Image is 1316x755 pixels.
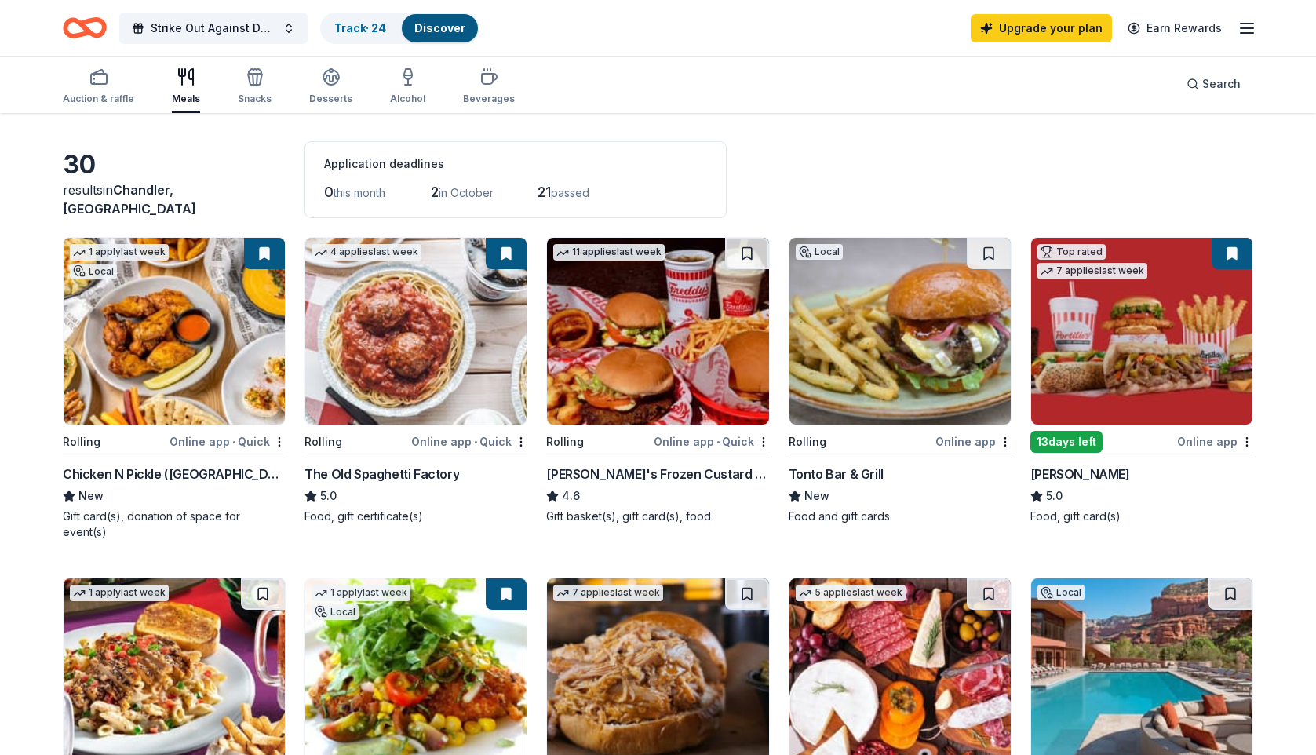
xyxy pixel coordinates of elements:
[796,585,906,601] div: 5 applies last week
[70,264,117,279] div: Local
[63,182,196,217] span: in
[172,93,200,105] div: Meals
[1037,244,1106,260] div: Top rated
[304,465,459,483] div: The Old Spaghetti Factory
[63,182,196,217] span: Chandler, [GEOGRAPHIC_DATA]
[63,432,100,451] div: Rolling
[309,61,352,113] button: Desserts
[789,237,1012,524] a: Image for Tonto Bar & GrillLocalRollingOnline appTonto Bar & GrillNewFood and gift cards
[546,509,769,524] div: Gift basket(s), gift card(s), food
[324,155,707,173] div: Application deadlines
[538,184,551,200] span: 21
[716,436,720,448] span: •
[1037,263,1147,279] div: 7 applies last week
[935,432,1012,451] div: Online app
[796,244,843,260] div: Local
[789,432,826,451] div: Rolling
[474,436,477,448] span: •
[320,487,337,505] span: 5.0
[1202,75,1241,93] span: Search
[1037,585,1085,600] div: Local
[63,181,286,218] div: results
[334,186,385,199] span: this month
[553,585,663,601] div: 7 applies last week
[390,61,425,113] button: Alcohol
[463,61,515,113] button: Beverages
[789,509,1012,524] div: Food and gift cards
[463,93,515,105] div: Beverages
[312,604,359,620] div: Local
[309,93,352,105] div: Desserts
[789,238,1011,425] img: Image for Tonto Bar & Grill
[170,432,286,451] div: Online app Quick
[232,436,235,448] span: •
[64,238,285,425] img: Image for Chicken N Pickle (Glendale)
[305,238,527,425] img: Image for The Old Spaghetti Factory
[546,237,769,524] a: Image for Freddy's Frozen Custard & Steakburgers11 applieslast weekRollingOnline app•Quick[PERSON...
[63,93,134,105] div: Auction & raffle
[553,244,665,261] div: 11 applies last week
[1174,68,1253,100] button: Search
[414,21,465,35] a: Discover
[151,19,276,38] span: Strike Out Against Domestic Violence
[431,184,439,200] span: 2
[654,432,770,451] div: Online app Quick
[390,93,425,105] div: Alcohol
[304,237,527,524] a: Image for The Old Spaghetti Factory4 applieslast weekRollingOnline app•QuickThe Old Spaghetti Fac...
[551,186,589,199] span: passed
[546,432,584,451] div: Rolling
[70,585,169,601] div: 1 apply last week
[304,509,527,524] div: Food, gift certificate(s)
[63,509,286,540] div: Gift card(s), donation of space for event(s)
[1046,487,1063,505] span: 5.0
[119,13,308,44] button: Strike Out Against Domestic Violence
[1031,238,1252,425] img: Image for Portillo's
[1030,431,1103,453] div: 13 days left
[172,61,200,113] button: Meals
[562,487,580,505] span: 4.6
[70,244,169,261] div: 1 apply last week
[238,93,272,105] div: Snacks
[312,585,410,601] div: 1 apply last week
[334,21,386,35] a: Track· 24
[63,465,286,483] div: Chicken N Pickle ([GEOGRAPHIC_DATA])
[411,432,527,451] div: Online app Quick
[304,432,342,451] div: Rolling
[546,465,769,483] div: [PERSON_NAME]'s Frozen Custard & Steakburgers
[63,237,286,540] a: Image for Chicken N Pickle (Glendale)1 applylast weekLocalRollingOnline app•QuickChicken N Pickle...
[63,61,134,113] button: Auction & raffle
[1030,465,1130,483] div: [PERSON_NAME]
[324,184,334,200] span: 0
[63,149,286,181] div: 30
[63,9,107,46] a: Home
[320,13,479,44] button: Track· 24Discover
[804,487,829,505] span: New
[1030,509,1253,524] div: Food, gift card(s)
[547,238,768,425] img: Image for Freddy's Frozen Custard & Steakburgers
[1030,237,1253,524] a: Image for Portillo'sTop rated7 applieslast week13days leftOnline app[PERSON_NAME]5.0Food, gift ca...
[238,61,272,113] button: Snacks
[1118,14,1231,42] a: Earn Rewards
[1177,432,1253,451] div: Online app
[789,465,884,483] div: Tonto Bar & Grill
[78,487,104,505] span: New
[312,244,421,261] div: 4 applies last week
[439,186,494,199] span: in October
[971,14,1112,42] a: Upgrade your plan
